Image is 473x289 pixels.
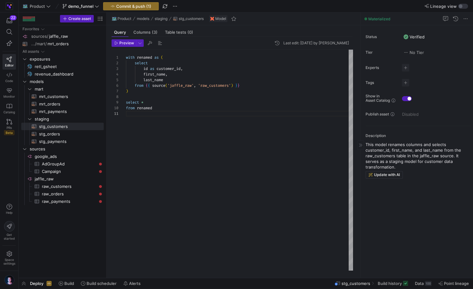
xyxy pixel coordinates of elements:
a: mrt_customers​​​​​​​​​​ [21,93,104,100]
span: } [235,83,237,88]
a: Spacesettings [2,248,16,268]
a: Monitor [2,85,16,101]
button: Preview [112,39,136,47]
a: mrt_orders​​​​​​​​​​ [21,100,104,108]
span: , [194,83,196,88]
span: ( [165,83,167,88]
span: Catalog [3,110,15,114]
span: Tags [366,81,397,85]
a: revenue_dashboard​​​​​ [21,70,104,78]
span: sources/ [31,33,48,40]
div: 8 [112,94,118,100]
button: Alerts [121,278,143,289]
span: Get started [4,233,15,240]
span: staging [35,115,103,123]
span: retl_gsheet​​​​​ [35,63,97,70]
span: Experts [366,66,397,70]
img: undefined [210,17,214,21]
a: raw_customers​​​​​​​​​ [21,183,104,190]
button: Update with AI [366,171,403,179]
div: Press SPACE to select this row. [21,100,104,108]
span: No Tier [403,50,424,55]
span: revenue_dashboard​​​​​ [35,71,97,78]
span: stg_orders​​​​​​​​​​ [39,130,97,138]
span: Build [64,281,74,286]
span: demo_funnel [68,4,93,9]
button: models [135,15,151,22]
div: Press SPACE to select this row. [21,175,104,183]
span: source [152,83,165,88]
a: raw_orders​​​​​​​​​ [21,190,104,198]
a: Catalog [2,101,16,116]
span: } [237,83,240,88]
span: google_ads​​​​​​​​ [35,153,103,160]
span: customer_id [157,66,181,71]
span: mrt_payments​​​​​​​​​​ [39,108,97,115]
span: ) [126,89,128,94]
div: Press SPACE to select this row. [21,63,104,70]
button: Help [2,201,16,217]
button: 🗺️Product [110,15,133,22]
span: Query [114,30,126,34]
span: id [143,66,148,71]
div: Press SPACE to select this row. [21,48,104,55]
div: 5 [112,77,118,83]
a: google_ads​​​​​​​​ [21,153,104,160]
div: 4 [112,71,118,77]
span: Preview [119,41,134,45]
a: stg_orders​​​​​​​​​​ [21,130,104,138]
span: ) [231,83,233,88]
span: renamed [137,55,152,60]
span: Tier [366,50,397,55]
div: 100 [425,281,431,286]
span: PRs [7,126,12,130]
button: Build history [375,278,411,289]
div: All assets [22,49,39,54]
img: Verified [403,34,408,39]
span: 'jaffle_raw' [167,83,194,88]
span: Verified [403,34,425,39]
span: jaffle_raw​​​​​​​​ [35,175,103,183]
img: https://lh3.googleusercontent.com/a-/AOh14Gj536Mo-W-oWB4s5436VUSgjgKCvefZ6q9nQWHwUA=s96-c [4,275,14,285]
a: .../mart/mrt_orders [21,40,104,47]
span: mrt_orders​​​​​​​​​​ [39,100,97,108]
span: as [150,66,154,71]
span: (0) [187,30,193,34]
span: models [30,78,103,85]
div: Press SPACE to select this row. [21,123,104,130]
span: as [154,55,159,60]
div: 2 [112,60,118,66]
div: Press SPACE to select this row. [21,138,104,145]
span: sources [30,145,103,153]
div: 3 [112,66,118,71]
button: stg_customers [172,15,205,22]
span: stg_customers [179,17,204,21]
span: ( [161,55,163,60]
span: (3) [152,30,157,34]
div: 10 [112,105,118,111]
span: Model [215,17,226,21]
a: stg_customers​​​​​​​​​​ [21,123,104,130]
div: Press SPACE to select this row. [21,93,104,100]
span: .../mart/ [31,40,47,47]
div: 6 [112,83,118,88]
span: renamed [137,105,152,110]
span: Deploy [30,281,43,286]
div: Press SPACE to select this row. [21,160,104,168]
span: Publish asset [366,112,389,116]
span: select [126,100,139,105]
button: staging [153,15,169,22]
span: , [181,66,183,71]
span: from [135,83,143,88]
span: mart [35,86,103,93]
button: https://lh3.googleusercontent.com/a-/AOh14Gj536Mo-W-oWB4s5436VUSgjgKCvefZ6q9nQWHwUA=s96-c [2,273,16,287]
span: Point lineage [444,281,469,286]
span: raw_customers​​​​​​​​​ [42,183,97,190]
div: Last edit: [DATE] by [PERSON_NAME] [283,41,349,45]
span: Editor [5,63,14,67]
button: Getstarted [2,218,16,243]
div: 7 [112,88,118,94]
div: 22 [10,15,17,20]
span: Build history [378,281,402,286]
div: Press SPACE to select this row. [21,168,104,175]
